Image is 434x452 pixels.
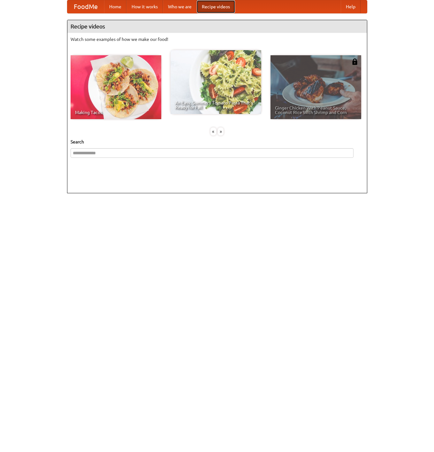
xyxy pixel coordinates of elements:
a: An Easy, Summery Tomato Pasta That's Ready for Fall [171,50,261,114]
a: Making Tacos [71,55,161,119]
h4: Recipe videos [67,20,367,33]
a: Help [341,0,361,13]
span: An Easy, Summery Tomato Pasta That's Ready for Fall [175,101,257,110]
a: How it works [126,0,163,13]
span: Making Tacos [75,110,157,115]
div: » [218,127,224,135]
a: FoodMe [67,0,104,13]
p: Watch some examples of how we make our food! [71,36,364,42]
div: « [210,127,216,135]
a: Who we are [163,0,197,13]
h5: Search [71,139,364,145]
a: Home [104,0,126,13]
a: Recipe videos [197,0,235,13]
img: 483408.png [352,58,358,65]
